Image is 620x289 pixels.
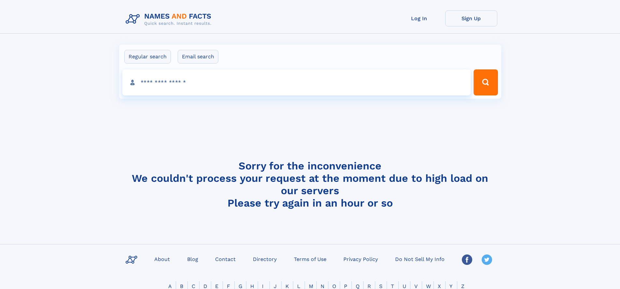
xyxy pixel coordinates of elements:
button: Search Button [474,69,498,95]
a: Log In [393,10,445,26]
img: Twitter [482,254,492,265]
a: Directory [250,254,279,264]
input: search input [122,69,471,95]
label: Email search [178,50,218,64]
img: Logo Names and Facts [123,10,217,28]
a: Terms of Use [291,254,329,264]
a: Contact [213,254,238,264]
a: Do Not Sell My Info [393,254,447,264]
a: Sign Up [445,10,497,26]
a: Blog [185,254,201,264]
label: Regular search [124,50,171,64]
img: Facebook [462,254,472,265]
a: Privacy Policy [341,254,380,264]
h4: Sorry for the inconvenience We couldn't process your request at the moment due to high load on ou... [123,160,497,209]
a: About [152,254,172,264]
